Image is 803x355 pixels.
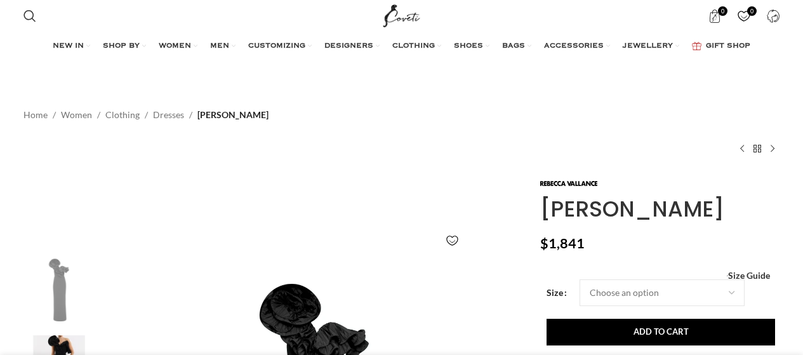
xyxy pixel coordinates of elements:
[392,41,435,51] span: CLOTHING
[324,34,380,59] a: DESIGNERS
[692,42,701,50] img: GiftBag
[248,34,312,59] a: CUSTOMIZING
[380,10,423,20] a: Site logo
[103,41,140,51] span: SHOP BY
[17,3,43,29] a: Search
[324,41,373,51] span: DESIGNERS
[392,34,441,59] a: CLOTHING
[159,41,191,51] span: WOMEN
[765,141,780,156] a: Next product
[53,34,90,59] a: NEW IN
[540,235,585,251] bdi: 1,841
[734,141,750,156] a: Previous product
[502,41,525,51] span: BAGS
[718,6,727,16] span: 0
[747,6,757,16] span: 0
[61,108,92,122] a: Women
[540,196,780,222] h1: [PERSON_NAME]
[248,41,305,51] span: CUSTOMIZING
[23,108,269,122] nav: Breadcrumb
[153,108,184,122] a: Dresses
[197,108,269,122] span: [PERSON_NAME]
[20,255,98,329] img: Rebecca Vallance Black Dresses The Ella Gown in black is a captivating statement dress
[53,41,84,51] span: NEW IN
[623,34,679,59] a: JEWELLERY
[210,41,229,51] span: MEN
[103,34,146,59] a: SHOP BY
[623,41,673,51] span: JEWELLERY
[547,286,567,300] label: Size
[731,3,757,29] div: My Wishlist
[706,41,750,51] span: GIFT SHOP
[454,41,483,51] span: SHOES
[540,235,548,251] span: $
[731,3,757,29] a: 0
[692,34,750,59] a: GIFT SHOP
[544,41,604,51] span: ACCESSORIES
[210,34,236,59] a: MEN
[17,34,786,59] div: Main navigation
[702,3,728,29] a: 0
[159,34,197,59] a: WOMEN
[23,108,48,122] a: Home
[502,34,531,59] a: BAGS
[544,34,610,59] a: ACCESSORIES
[105,108,140,122] a: Clothing
[454,34,489,59] a: SHOES
[547,319,775,345] button: Add to cart
[540,181,597,186] img: Rebecca Vallance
